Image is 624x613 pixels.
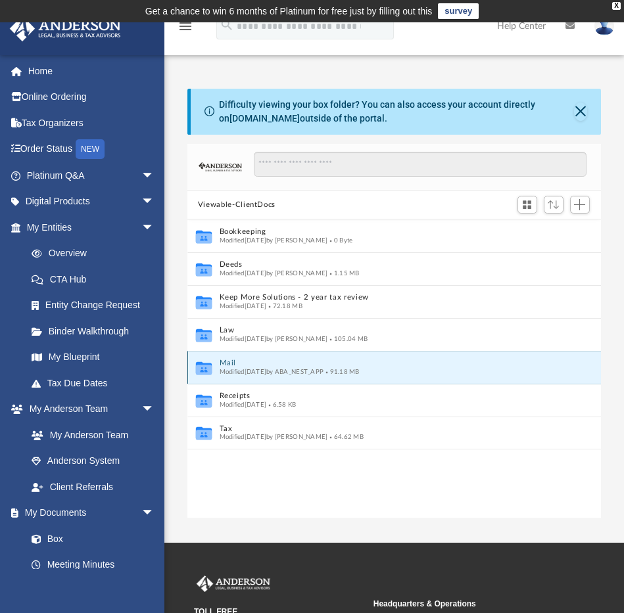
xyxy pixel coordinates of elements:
span: 105.04 MB [327,336,368,342]
a: Home [9,58,174,84]
a: Client Referrals [18,474,168,500]
a: Platinum Q&Aarrow_drop_down [9,162,174,189]
button: Viewable-ClientDocs [198,199,276,211]
span: arrow_drop_down [141,162,168,189]
i: menu [178,18,193,34]
small: Headquarters & Operations [373,598,544,610]
button: Receipts [219,392,551,401]
span: arrow_drop_down [141,396,168,423]
a: [DOMAIN_NAME] [229,113,300,124]
a: survey [438,3,479,19]
span: 91.18 MB [324,369,360,375]
a: Tax Organizers [9,110,174,136]
a: My Entitiesarrow_drop_down [9,214,174,240]
span: arrow_drop_down [141,214,168,241]
a: Online Ordering [9,84,174,110]
span: arrow_drop_down [141,500,168,527]
a: My Blueprint [18,344,168,371]
a: My Documentsarrow_drop_down [9,500,168,526]
button: Keep More Solutions - 2 year tax review [219,294,551,302]
input: Search files and folders [254,152,587,177]
div: Get a chance to win 6 months of Platinum for free just by filling out this [145,3,433,19]
div: grid [187,219,601,518]
img: Anderson Advisors Platinum Portal [194,576,273,593]
button: Law [219,327,551,335]
a: CTA Hub [18,266,174,292]
div: close [612,2,621,10]
a: Digital Productsarrow_drop_down [9,189,174,215]
a: menu [178,25,193,34]
span: 6.58 KB [266,401,296,408]
button: Tax [219,424,551,433]
span: Modified [DATE] by [PERSON_NAME] [219,434,327,440]
span: Modified [DATE] [219,401,266,408]
button: Mail [219,359,551,368]
span: 1.15 MB [327,270,359,277]
div: NEW [76,139,105,159]
a: Tax Due Dates [18,370,174,396]
span: 72.18 MB [266,303,302,309]
span: 64.62 MB [327,434,364,440]
button: Deeds [219,261,551,269]
i: search [220,18,234,32]
span: Modified [DATE] [219,303,266,309]
span: 0 Byte [327,237,352,244]
a: Meeting Minutes [18,552,168,578]
button: Add [570,196,590,214]
button: Close [574,102,587,121]
img: Anderson Advisors Platinum Portal [6,16,125,41]
span: arrow_drop_down [141,189,168,216]
span: Modified [DATE] by ABA_NEST_APP [219,369,324,375]
span: Modified [DATE] by [PERSON_NAME] [219,237,327,244]
a: Overview [18,240,174,267]
a: Binder Walkthrough [18,318,174,344]
a: My Anderson Teamarrow_drop_down [9,396,168,422]
img: User Pic [594,16,614,35]
button: Bookkeeping [219,228,551,237]
a: Box [18,526,161,552]
span: Modified [DATE] by [PERSON_NAME] [219,336,327,342]
button: Sort [544,196,564,214]
span: Modified [DATE] by [PERSON_NAME] [219,270,327,277]
a: Anderson System [18,448,168,474]
a: Order StatusNEW [9,136,174,163]
div: Difficulty viewing your box folder? You can also access your account directly on outside of the p... [219,98,573,125]
a: Entity Change Request [18,292,174,319]
button: Switch to Grid View [517,196,537,214]
a: My Anderson Team [18,422,161,448]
